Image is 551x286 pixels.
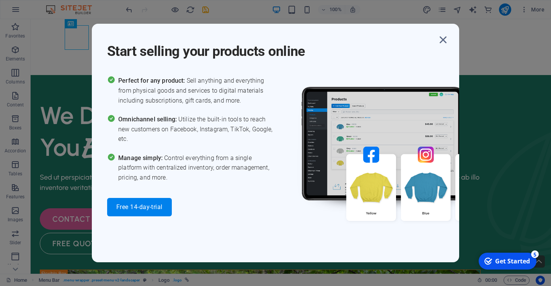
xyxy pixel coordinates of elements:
span: Manage simply: [118,154,164,162]
div: Get Started 5 items remaining, 0% complete [4,3,62,20]
span: Sell anything and everything from physical goods and services to digital materials including subs... [118,76,275,105]
h1: Start selling your products online [107,33,436,60]
img: promo_image.png [289,76,518,243]
button: Free 14-day-trial [107,198,172,216]
span: Free 14-day-trial [116,204,163,210]
div: Get Started [21,7,55,16]
div: 5 [57,1,64,8]
span: Utilize the built-in tools to reach new customers on Facebook, Instagram, TikTok, Google, etc. [118,114,275,144]
span: Perfect for any product: [118,77,186,84]
span: Control everything from a single platform with centralized inventory, order management, pricing, ... [118,153,275,183]
span: Omnichannel selling: [118,116,178,123]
